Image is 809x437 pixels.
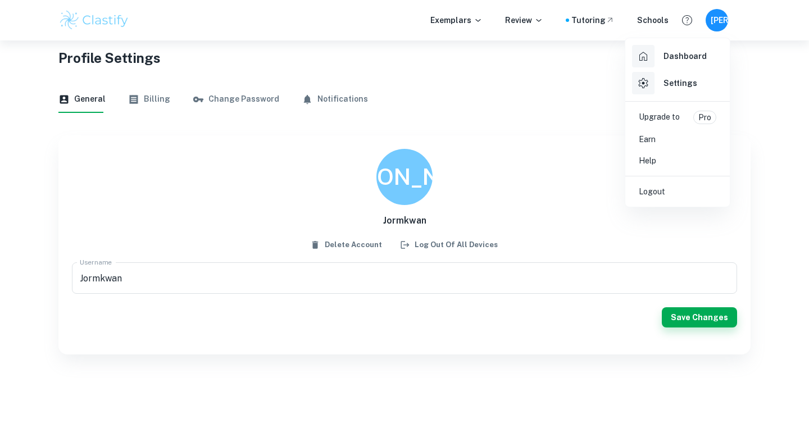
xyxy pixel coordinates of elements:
p: Pro [698,111,712,124]
h6: Dashboard [663,50,707,62]
h6: Settings [663,77,697,89]
p: Help [639,154,656,167]
p: Upgrade to [639,111,680,124]
p: Logout [639,185,665,198]
p: Earn [639,133,656,145]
